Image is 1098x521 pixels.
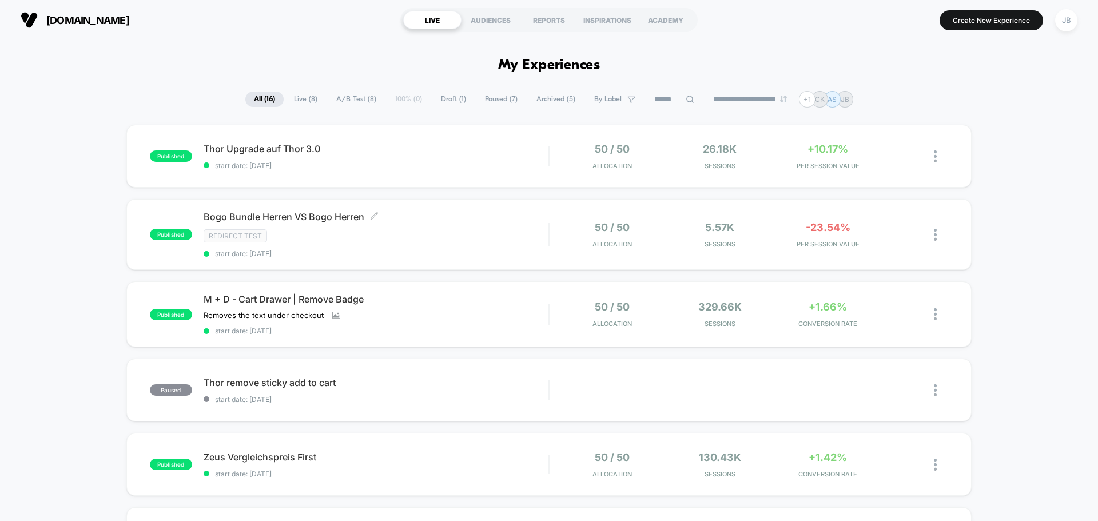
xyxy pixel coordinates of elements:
span: Allocation [592,162,632,170]
span: Redirect Test [204,229,267,242]
span: Live ( 8 ) [285,92,326,107]
span: +1.42% [809,451,847,463]
span: Paused ( 7 ) [476,92,526,107]
span: published [150,459,192,470]
span: Bogo Bundle Herren VS Bogo Herren [204,211,548,222]
span: Removes the text under checkout [204,311,324,320]
span: Allocation [592,240,632,248]
span: start date: [DATE] [204,327,548,335]
div: JB [1055,9,1077,31]
span: Allocation [592,320,632,328]
img: close [934,150,937,162]
span: published [150,229,192,240]
span: All ( 16 ) [245,92,284,107]
div: + 1 [799,91,815,108]
span: 50 / 50 [595,143,630,155]
span: start date: [DATE] [204,470,548,478]
img: close [934,229,937,241]
img: close [934,459,937,471]
span: CONVERSION RATE [777,320,879,328]
span: paused [150,384,192,396]
img: close [934,384,937,396]
button: Create New Experience [940,10,1043,30]
span: published [150,309,192,320]
span: Sessions [669,320,771,328]
span: Allocation [592,470,632,478]
p: CK [815,95,825,104]
span: Sessions [669,162,771,170]
span: published [150,150,192,162]
span: 329.66k [698,301,742,313]
img: end [780,96,787,102]
img: Visually logo [21,11,38,29]
div: AUDIENCES [462,11,520,29]
h1: My Experiences [498,57,600,74]
span: +1.66% [809,301,847,313]
div: LIVE [403,11,462,29]
span: 50 / 50 [595,301,630,313]
p: AS [828,95,837,104]
div: ACADEMY [636,11,695,29]
div: REPORTS [520,11,578,29]
span: start date: [DATE] [204,161,548,170]
span: PER SESSION VALUE [777,162,879,170]
div: INSPIRATIONS [578,11,636,29]
span: Thor Upgrade auf Thor 3.0 [204,143,548,154]
span: CONVERSION RATE [777,470,879,478]
span: 5.57k [705,221,734,233]
span: Sessions [669,470,771,478]
span: -23.54% [806,221,850,233]
button: JB [1052,9,1081,32]
p: JB [841,95,849,104]
img: close [934,308,937,320]
span: Archived ( 5 ) [528,92,584,107]
span: M + D - Cart Drawer | Remove Badge [204,293,548,305]
span: A/B Test ( 8 ) [328,92,385,107]
span: PER SESSION VALUE [777,240,879,248]
span: start date: [DATE] [204,249,548,258]
span: By Label [594,95,622,104]
span: Thor remove sticky add to cart [204,377,548,388]
span: 130.43k [699,451,741,463]
span: Draft ( 1 ) [432,92,475,107]
span: Sessions [669,240,771,248]
span: 50 / 50 [595,221,630,233]
button: [DOMAIN_NAME] [17,11,133,29]
span: 26.18k [703,143,737,155]
span: +10.17% [807,143,848,155]
span: Zeus Vergleichspreis First [204,451,548,463]
span: start date: [DATE] [204,395,548,404]
span: [DOMAIN_NAME] [46,14,129,26]
span: 50 / 50 [595,451,630,463]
